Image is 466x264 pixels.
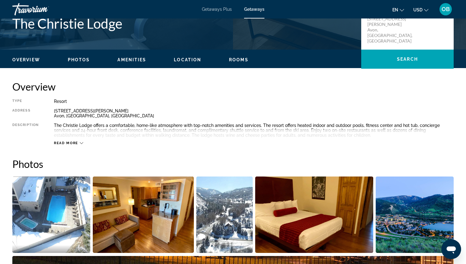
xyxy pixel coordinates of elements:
h1: The Christie Lodge [12,15,355,31]
h2: Overview [12,80,454,93]
button: Change language [392,5,404,14]
span: Rooms [229,57,248,62]
button: Change currency [413,5,428,14]
button: Search [361,50,454,69]
span: Search [397,57,418,62]
div: Description [12,123,39,138]
span: Photos [68,57,90,62]
div: [STREET_ADDRESS][PERSON_NAME] Avon, [GEOGRAPHIC_DATA], [GEOGRAPHIC_DATA] [54,108,454,118]
span: OB [442,6,450,12]
button: Open full-screen image slider [93,176,194,253]
span: Amenities [117,57,146,62]
button: Open full-screen image slider [196,176,253,253]
span: Location [174,57,201,62]
button: Open full-screen image slider [255,176,373,253]
button: User Menu [438,3,454,16]
p: [STREET_ADDRESS][PERSON_NAME] Avon, [GEOGRAPHIC_DATA], [GEOGRAPHIC_DATA] [367,16,417,44]
div: Resort [54,99,454,104]
a: Getaways [244,7,264,12]
button: Read more [54,141,83,145]
button: Location [174,57,201,63]
iframe: Button to launch messaging window [441,239,461,259]
div: Address [12,108,39,118]
div: Type [12,99,39,104]
span: USD [413,7,423,12]
span: en [392,7,398,12]
h2: Photos [12,158,454,170]
span: Overview [12,57,40,62]
a: Travorium [12,1,74,17]
button: Overview [12,57,40,63]
button: Open full-screen image slider [12,176,90,253]
button: Photos [68,57,90,63]
a: Getaways Plus [202,7,232,12]
button: Rooms [229,57,248,63]
div: The Christie Lodge offers a comfortable, home-like atmosphere with top-notch amenities and servic... [54,123,454,138]
button: Amenities [117,57,146,63]
span: Read more [54,141,78,145]
button: Open full-screen image slider [376,176,454,253]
